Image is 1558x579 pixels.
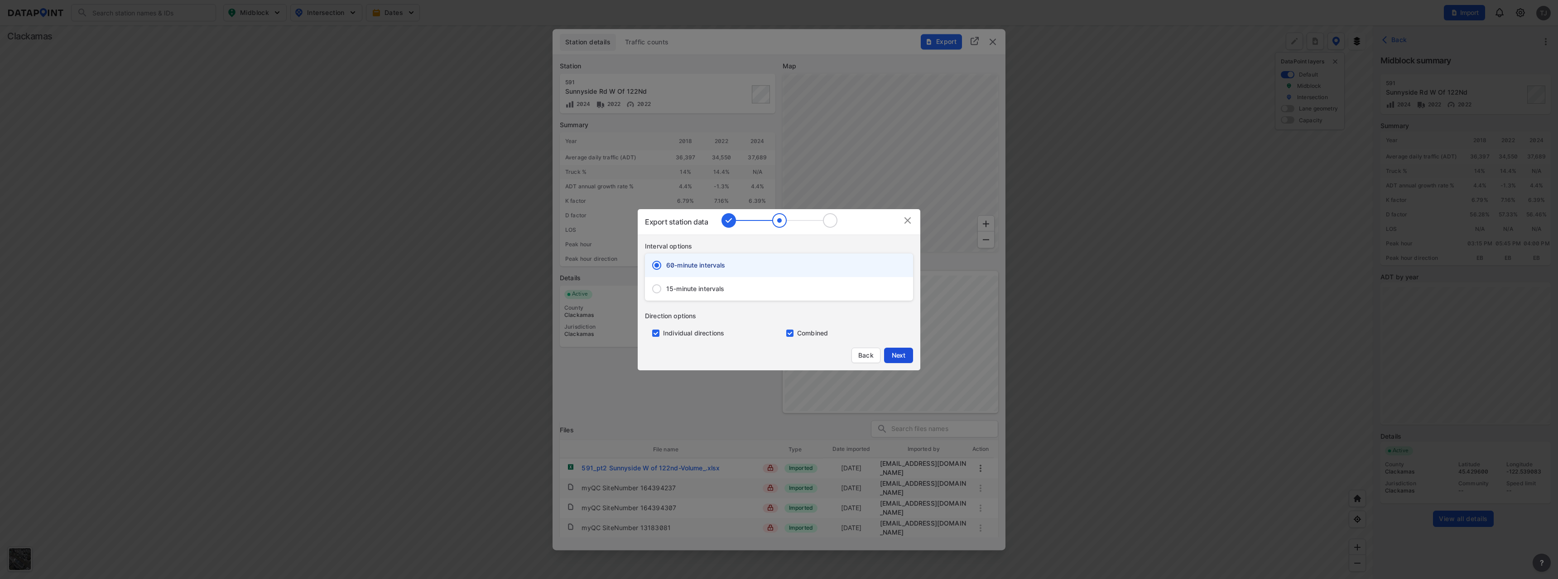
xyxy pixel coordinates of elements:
[797,329,828,338] label: Combined
[666,261,726,270] span: 60-minute intervals
[857,351,875,360] span: Back
[645,242,920,251] div: Interval options
[663,329,724,338] label: Individual directions
[645,216,708,227] div: Export station data
[721,213,837,228] img: AXHlEvdr0APnAAAAAElFTkSuQmCC
[902,215,913,226] img: IvGo9hDFjq0U70AQfCTEoVEAFwAAAAASUVORK5CYII=
[666,284,725,293] span: 15-minute intervals
[890,351,908,360] span: Next
[645,311,920,321] div: Direction options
